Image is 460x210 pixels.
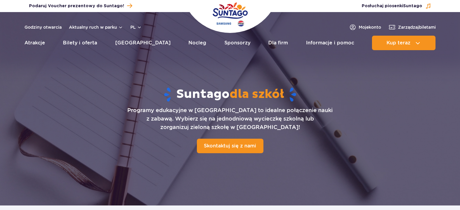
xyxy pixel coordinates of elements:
[362,3,422,9] span: Posłuchaj piosenki
[388,24,436,31] a: Zarządzajbiletami
[306,36,354,50] a: Informacje i pomoc
[387,40,410,46] span: Kup teraz
[29,2,132,10] a: Podaruj Voucher prezentowy do Suntago!
[224,36,250,50] a: Sponsorzy
[359,24,381,30] span: Moje konto
[188,36,206,50] a: Nocleg
[115,36,171,50] a: [GEOGRAPHIC_DATA]
[63,36,97,50] a: Bilety i oferta
[24,36,45,50] a: Atrakcje
[403,4,422,8] span: Suntago
[349,24,381,31] a: Mojekonto
[204,143,256,149] span: Skontaktuj się z nami
[29,3,124,9] span: Podaruj Voucher prezentowy do Suntago!
[398,24,436,30] span: Zarządzaj biletami
[372,36,436,50] button: Kup teraz
[69,25,123,30] button: Aktualny ruch w parku
[197,139,263,153] a: Skontaktuj się z nami
[268,36,288,50] a: Dla firm
[36,87,425,102] h1: Suntago
[362,3,431,9] button: Posłuchaj piosenkiSuntago
[130,24,142,30] button: pl
[24,24,62,30] a: Godziny otwarcia
[230,87,284,102] span: dla szkół
[127,106,333,131] p: Programy edukacyjne w [GEOGRAPHIC_DATA] to idealne połączenie nauki z zabawą. Wybierz się na jedn...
